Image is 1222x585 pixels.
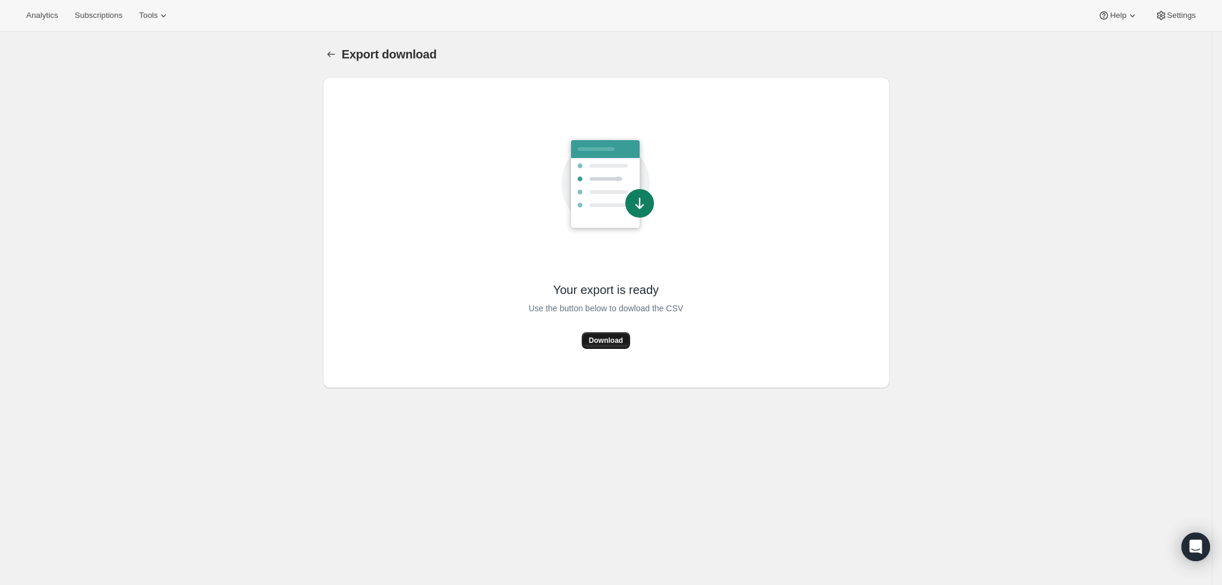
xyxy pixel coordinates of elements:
span: Use the button below to dowload the CSV [529,301,683,315]
button: Subscriptions [67,7,129,24]
span: Export download [342,48,437,61]
span: Help [1110,11,1126,20]
button: Download [582,332,630,349]
div: Open Intercom Messenger [1181,533,1210,561]
button: Export download [323,46,340,63]
button: Analytics [19,7,65,24]
button: Help [1091,7,1145,24]
span: Download [589,336,623,345]
button: Tools [132,7,177,24]
span: Analytics [26,11,58,20]
span: Settings [1167,11,1196,20]
span: Tools [139,11,158,20]
button: Settings [1148,7,1203,24]
span: Your export is ready [553,282,659,298]
span: Subscriptions [75,11,122,20]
